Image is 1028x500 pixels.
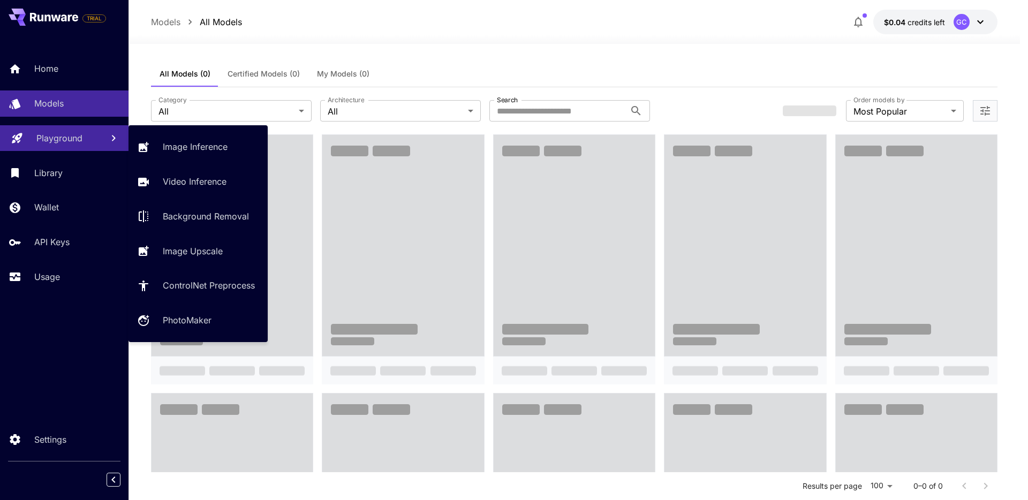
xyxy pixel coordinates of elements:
[317,69,369,79] span: My Models (0)
[34,236,70,248] p: API Keys
[158,95,187,104] label: Category
[34,433,66,446] p: Settings
[128,238,268,264] a: Image Upscale
[151,16,242,28] nav: breadcrumb
[82,12,106,25] span: Add your payment card to enable full platform functionality.
[128,134,268,160] a: Image Inference
[908,18,945,27] span: credits left
[128,272,268,299] a: ControlNet Preprocess
[34,166,63,179] p: Library
[328,105,464,118] span: All
[151,16,180,28] p: Models
[866,478,896,494] div: 100
[34,270,60,283] p: Usage
[163,245,223,257] p: Image Upscale
[163,210,249,223] p: Background Removal
[200,16,242,28] p: All Models
[853,105,947,118] span: Most Popular
[107,473,120,487] button: Collapse sidebar
[128,169,268,195] a: Video Inference
[884,17,945,28] div: $0.0386
[34,62,58,75] p: Home
[83,14,105,22] span: TRIAL
[853,95,904,104] label: Order models by
[163,314,211,327] p: PhotoMaker
[128,203,268,230] a: Background Removal
[803,481,862,491] p: Results per page
[160,69,210,79] span: All Models (0)
[128,307,268,334] a: PhotoMaker
[34,97,64,110] p: Models
[497,95,518,104] label: Search
[954,14,970,30] div: GC
[228,69,300,79] span: Certified Models (0)
[158,105,294,118] span: All
[979,104,992,118] button: Open more filters
[163,279,255,292] p: ControlNet Preprocess
[884,18,908,27] span: $0.04
[873,10,997,34] button: $0.0386
[163,175,226,188] p: Video Inference
[913,481,943,491] p: 0–0 of 0
[115,470,128,489] div: Collapse sidebar
[328,95,364,104] label: Architecture
[36,132,82,145] p: Playground
[163,140,228,153] p: Image Inference
[34,201,59,214] p: Wallet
